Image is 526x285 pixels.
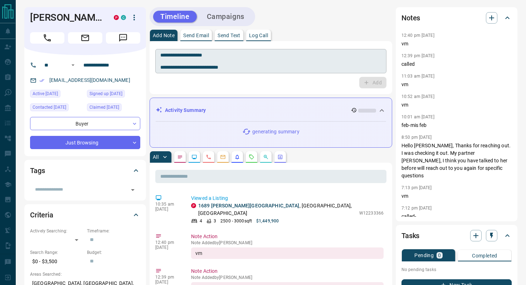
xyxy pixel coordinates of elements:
svg: Notes [177,154,183,160]
svg: Lead Browsing Activity [191,154,197,160]
p: 10:35 am [155,202,180,207]
p: 11:03 am [DATE] [401,74,434,79]
span: Call [30,32,64,44]
svg: Opportunities [263,154,269,160]
div: Tasks [401,227,512,244]
svg: Emails [220,154,226,160]
div: Activity Summary [156,104,386,117]
p: 2500 - 3000 sqft [220,218,252,224]
p: called [401,60,512,68]
div: condos.ca [121,15,126,20]
svg: Calls [206,154,211,160]
p: 7:13 pm [DATE] [401,185,432,190]
div: Just Browsing [30,136,140,149]
div: Tags [30,162,140,179]
div: Mon Jun 23 2025 [30,90,83,100]
div: Buyer [30,117,140,130]
p: No pending tasks [401,264,512,275]
p: 12:39 pm [155,275,180,280]
span: Message [106,32,140,44]
p: Completed [472,253,497,258]
p: 12:40 pm [155,240,180,245]
button: Campaigns [200,11,252,23]
span: Email [68,32,102,44]
p: Hello [PERSON_NAME], Thanks for reaching out. I was checking it out. My partner [PERSON_NAME], I ... [401,142,512,180]
div: property.ca [114,15,119,20]
p: 0 [438,253,441,258]
svg: Email Verified [39,78,44,83]
p: Note Action [191,267,384,275]
span: Signed up [DATE] [89,90,122,97]
h2: Tags [30,165,45,176]
p: $1,449,900 [256,218,279,224]
p: [DATE] [155,280,180,285]
p: All [153,154,159,159]
p: Activity Summary [165,107,206,114]
div: Mon Sep 23 2024 [87,90,140,100]
p: vm [401,101,512,109]
p: [DATE] [155,207,180,212]
p: 10:01 am [DATE] [401,114,434,119]
p: $0 - $3,500 [30,256,83,267]
p: W12233366 [359,210,384,216]
p: called- [401,213,512,220]
p: Areas Searched: [30,271,140,277]
p: Search Range: [30,249,83,256]
p: feb-mis feb [401,122,512,129]
svg: Listing Alerts [234,154,240,160]
a: 1689 [PERSON_NAME][GEOGRAPHIC_DATA] [198,203,299,208]
p: 4 [200,218,202,224]
p: 12:39 pm [DATE] [401,53,434,58]
p: Log Call [249,33,268,38]
svg: Agent Actions [277,154,283,160]
p: Add Note [153,33,175,38]
p: Note Action [191,233,384,240]
p: 8:50 pm [DATE] [401,135,432,140]
button: Open [128,185,138,195]
p: Timeframe: [87,228,140,234]
div: Mon Sep 23 2024 [87,103,140,113]
span: Active [DATE] [33,90,58,97]
p: Actively Searching: [30,228,83,234]
div: Tue Jun 10 2025 [30,103,83,113]
div: Notes [401,9,512,26]
p: generating summary [252,128,299,136]
p: Note Added by [PERSON_NAME] [191,240,384,245]
p: 10:52 am [DATE] [401,94,434,99]
a: [EMAIL_ADDRESS][DOMAIN_NAME] [49,77,130,83]
p: Note Added by [PERSON_NAME] [191,275,384,280]
button: Open [69,61,77,69]
div: vm [191,247,384,259]
h1: [PERSON_NAME] [30,12,103,23]
p: 7:12 pm [DATE] [401,206,432,211]
p: 12:40 pm [DATE] [401,33,434,38]
div: property.ca [191,203,196,208]
p: Budget: [87,249,140,256]
p: [DATE] [155,245,180,250]
p: vm [401,40,512,48]
p: Pending [414,253,434,258]
span: Claimed [DATE] [89,104,119,111]
span: Contacted [DATE] [33,104,66,111]
p: Viewed a Listing [191,195,384,202]
p: Send Email [183,33,209,38]
div: Criteria [30,206,140,223]
p: Send Text [218,33,240,38]
button: Timeline [153,11,197,23]
p: , [GEOGRAPHIC_DATA], [GEOGRAPHIC_DATA] [198,202,356,217]
h2: Tasks [401,230,419,241]
svg: Requests [249,154,254,160]
p: vm [401,81,512,88]
p: 3 [214,218,216,224]
h2: Notes [401,12,420,24]
h2: Criteria [30,209,53,221]
p: vm [401,192,512,200]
